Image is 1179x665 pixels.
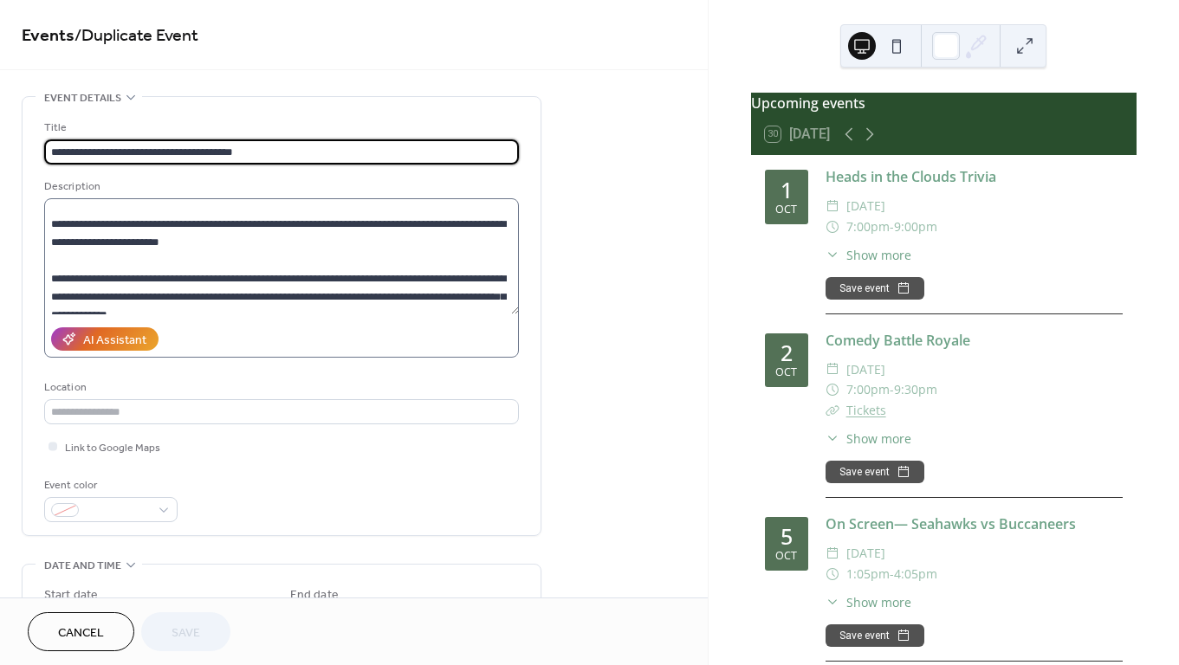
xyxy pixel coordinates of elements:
[894,379,937,400] span: 9:30pm
[44,89,121,107] span: Event details
[826,564,839,584] div: ​
[775,551,797,562] div: Oct
[775,204,797,216] div: Oct
[44,586,98,604] div: Start date
[826,593,911,611] button: ​Show more
[22,19,74,53] a: Events
[775,367,797,378] div: Oct
[826,246,839,264] div: ​
[826,359,839,380] div: ​
[826,461,924,483] button: Save event
[846,359,885,380] span: [DATE]
[826,331,970,350] a: Comedy Battle Royale
[51,327,159,351] button: AI Assistant
[826,513,1123,534] div: On Screen— Seahawks vs Buccaneers
[846,246,911,264] span: Show more
[826,246,911,264] button: ​Show more
[290,586,339,604] div: End date
[846,429,911,448] span: Show more
[846,216,890,237] span: 7:00pm
[890,216,894,237] span: -
[28,612,134,651] button: Cancel
[781,526,793,547] div: 5
[846,379,890,400] span: 7:00pm
[894,216,937,237] span: 9:00pm
[83,332,146,350] div: AI Assistant
[44,557,121,575] span: Date and time
[846,564,890,584] span: 1:05pm
[826,400,839,421] div: ​
[44,476,174,494] div: Event color
[58,624,104,642] span: Cancel
[826,429,839,448] div: ​
[846,402,886,418] a: Tickets
[44,178,515,196] div: Description
[826,624,924,647] button: Save event
[781,342,793,364] div: 2
[826,277,924,300] button: Save event
[846,593,911,611] span: Show more
[846,543,885,564] span: [DATE]
[826,196,839,216] div: ​
[826,166,1123,187] div: Heads in the Clouds Trivia
[65,439,160,457] span: Link to Google Maps
[826,216,839,237] div: ​
[890,564,894,584] span: -
[826,379,839,400] div: ​
[826,543,839,564] div: ​
[846,196,885,216] span: [DATE]
[894,564,937,584] span: 4:05pm
[826,429,911,448] button: ​Show more
[751,93,1137,113] div: Upcoming events
[44,378,515,397] div: Location
[44,119,515,137] div: Title
[890,379,894,400] span: -
[74,19,198,53] span: / Duplicate Event
[826,593,839,611] div: ​
[781,179,793,201] div: 1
